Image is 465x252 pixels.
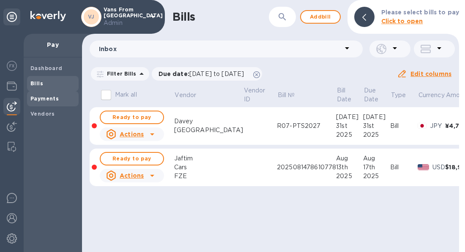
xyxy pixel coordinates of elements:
[30,80,43,87] b: Bills
[277,163,336,172] div: 2025081478610778
[30,11,66,21] img: Logo
[381,9,459,16] b: Please select bills to pay
[364,86,390,104] span: Due Date
[390,163,418,172] div: Bill
[391,91,417,100] span: Type
[432,163,446,172] p: USD
[278,91,295,100] p: Bill №
[410,70,451,77] u: Edit columns
[337,86,352,104] p: Bill Date
[107,112,156,122] span: Ready to pay
[174,117,243,126] div: Davey
[174,126,243,135] div: [GEOGRAPHIC_DATA]
[381,18,423,24] b: Click to open
[174,163,243,172] div: Cars
[120,131,144,138] u: Actions
[104,7,146,27] p: Vans From [GEOGRAPHIC_DATA]
[336,154,363,163] div: Aug
[30,95,59,102] b: Payments
[88,14,95,20] b: VJ
[99,45,342,53] p: Inbox
[363,172,390,181] div: 2025
[418,91,445,100] p: Currency
[174,154,243,163] div: Jaftim
[336,172,363,181] div: 2025
[418,123,427,129] img: JPY
[152,67,263,81] div: Due date:[DATE] to [DATE]
[277,122,336,130] div: R07-PTS2027
[418,164,429,170] img: USD
[159,70,249,78] p: Due date :
[363,154,390,163] div: Aug
[300,10,341,24] button: Addbill
[7,61,17,71] img: Foreign exchange
[104,19,146,27] p: Admin
[390,122,418,130] div: Bill
[100,111,164,124] button: Ready to pay
[336,163,363,172] div: 13th
[175,91,196,100] p: Vendor
[115,90,137,99] p: Mark all
[336,113,363,122] div: [DATE]
[175,91,207,100] span: Vendor
[363,122,390,130] div: 31st
[244,86,265,104] p: Vendor ID
[7,81,17,91] img: Wallets
[430,122,445,130] p: JPY
[363,130,390,139] div: 2025
[189,70,244,77] span: [DATE] to [DATE]
[391,91,406,100] p: Type
[120,172,144,179] u: Actions
[278,91,306,100] span: Bill №
[107,154,156,164] span: Ready to pay
[100,152,164,165] button: Ready to pay
[363,163,390,172] div: 17th
[337,86,363,104] span: Bill Date
[174,172,243,181] div: FZE
[308,12,333,22] span: Add bill
[336,122,363,130] div: 31st
[30,111,55,117] b: Vendors
[244,86,276,104] span: Vendor ID
[172,10,195,24] h1: Bills
[104,70,137,77] p: Filter Bills
[336,130,363,139] div: 2025
[3,8,20,25] div: Unpin categories
[363,113,390,122] div: [DATE]
[30,41,75,49] p: Pay
[30,65,63,71] b: Dashboard
[364,86,379,104] p: Due Date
